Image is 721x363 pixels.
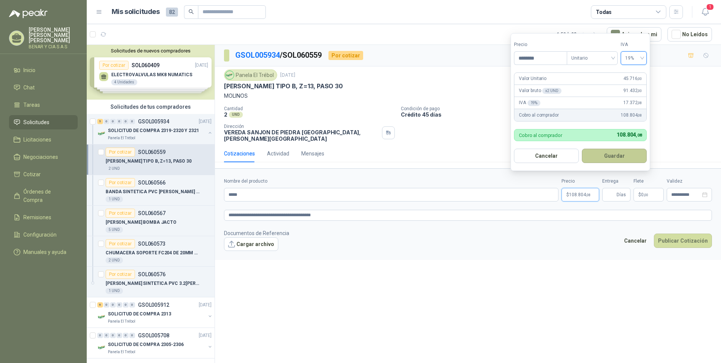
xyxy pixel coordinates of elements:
p: [PERSON_NAME] [PERSON_NAME] [PERSON_NAME] [29,27,78,43]
p: SOLICITUD DE COMPRA 2305-2306 [108,341,184,348]
p: CHUMACERA SOPORTE FC204 DE 20MM 4 HUECO [106,249,199,257]
a: Cotizar [9,167,78,181]
span: 0 [641,192,648,197]
span: Manuales y ayuda [23,248,66,256]
p: Valor bruto [519,87,561,94]
a: Solicitudes [9,115,78,129]
div: 5 [97,119,103,124]
button: Publicar Cotización [654,234,712,248]
p: VEREDA SANJON DE PIEDRA [GEOGRAPHIC_DATA] , [PERSON_NAME][GEOGRAPHIC_DATA] [224,129,379,142]
label: Entrega [602,178,630,185]
h1: Mis solicitudes [112,6,160,17]
div: 0 [117,302,122,308]
div: 0 [123,302,129,308]
span: 17.372 [623,99,642,106]
p: [DATE] [199,332,212,339]
p: [PERSON_NAME] TIPO B, Z=13, PASO 30 [224,82,343,90]
p: [PERSON_NAME] TIPO B, Z=13, PASO 30 [106,158,192,165]
p: $ 0,00 [634,188,664,201]
span: $ [638,192,641,197]
a: Por cotizarSOL060559[PERSON_NAME] TIPO B, Z=13, PASO 302 UND [87,145,215,175]
span: search [189,9,194,14]
button: Cancelar [514,149,579,163]
span: 1 [706,3,714,11]
label: Precio [561,178,599,185]
button: Cancelar [620,234,651,248]
div: 1 UND [106,196,123,202]
p: GSOL005708 [138,333,169,338]
div: 0 [104,302,109,308]
p: Cobro al comprador [519,112,558,119]
p: SOL060559 [138,149,166,155]
p: GSOL005912 [138,302,169,308]
p: [PERSON_NAME] BOMBA JACTO [106,219,176,226]
p: Panela El Trébol [108,318,135,325]
a: Inicio [9,63,78,77]
p: SOL060576 [138,272,166,277]
a: 5 0 0 0 0 0 GSOL005934[DATE] Company LogoSOLICITUD DE COMPRA 2319-2320 Y 2321Panela El Trébol [97,117,213,141]
span: 91.432 [623,87,642,94]
button: Cargar archivo [224,237,278,251]
label: IVA [621,41,647,48]
div: 0 [123,333,129,338]
img: Company Logo [97,312,106,321]
img: Company Logo [226,71,234,79]
div: Por cotizar [328,51,363,60]
div: 6 [97,302,103,308]
div: 0 [129,119,135,124]
p: Panela El Trébol [108,135,135,141]
div: Actividad [267,149,289,158]
div: 2 UND [106,257,123,263]
p: SOL060573 [138,241,166,246]
a: 0 0 0 0 0 0 GSOL005708[DATE] Company LogoSOLICITUD DE COMPRA 2305-2306Panela El Trébol [97,331,213,355]
div: Por cotizar [106,270,135,279]
p: SOLICITUD DE COMPRA 2313 [108,311,171,318]
div: Por cotizar [106,239,135,248]
p: Panela El Trébol [108,349,135,355]
label: Flete [634,178,664,185]
p: [DATE] [280,72,295,79]
div: 0 [110,302,116,308]
div: 1 - 50 de 98 [557,28,601,40]
label: Validez [667,178,712,185]
a: Por cotizarSOL060567[PERSON_NAME] BOMBA JACTO5 UND [87,206,215,236]
div: Solicitudes de tus compradores [87,100,215,114]
div: Por cotizar [106,148,135,157]
p: [PERSON_NAME] SINTETICA PVC 3.2[PERSON_NAME] [106,280,199,287]
div: 2 UND [106,166,123,172]
div: 0 [97,333,103,338]
p: BENAR Y CIA S A S [29,45,78,49]
span: ,08 [637,113,642,117]
a: Manuales y ayuda [9,245,78,259]
div: 19 % [528,100,541,106]
a: Chat [9,80,78,95]
p: MOLINOS [224,92,712,100]
span: Chat [23,83,35,92]
span: Unitario [571,52,613,64]
div: Cotizaciones [224,149,255,158]
label: Precio [514,41,567,48]
span: 19% [625,52,642,64]
p: IVA [519,99,540,106]
span: ,00 [637,89,642,93]
p: $108.804,08 [561,188,599,201]
span: 108.804 [569,192,591,197]
span: Órdenes de Compra [23,188,71,204]
a: Órdenes de Compra [9,185,78,207]
p: SOL060566 [138,180,166,185]
button: 1 [698,5,712,19]
span: ,08 [586,193,591,197]
p: Valor Unitario [519,75,546,82]
span: 45.716 [623,75,642,82]
a: Por cotizarSOL060566BANDA SINTETICA PVC [PERSON_NAME] 3.2[PERSON_NAME]1 UND [87,175,215,206]
span: ,08 [636,133,642,138]
span: 108.804 [617,132,642,138]
p: Condición de pago [401,106,718,111]
p: Cobro al comprador [519,133,562,138]
p: SOL060567 [138,211,166,216]
a: Por cotizarSOL060576[PERSON_NAME] SINTETICA PVC 3.2[PERSON_NAME]1 UND [87,267,215,297]
div: 0 [104,119,109,124]
p: Crédito 45 días [401,111,718,118]
div: Por cotizar [106,178,135,187]
span: 82 [166,8,178,17]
